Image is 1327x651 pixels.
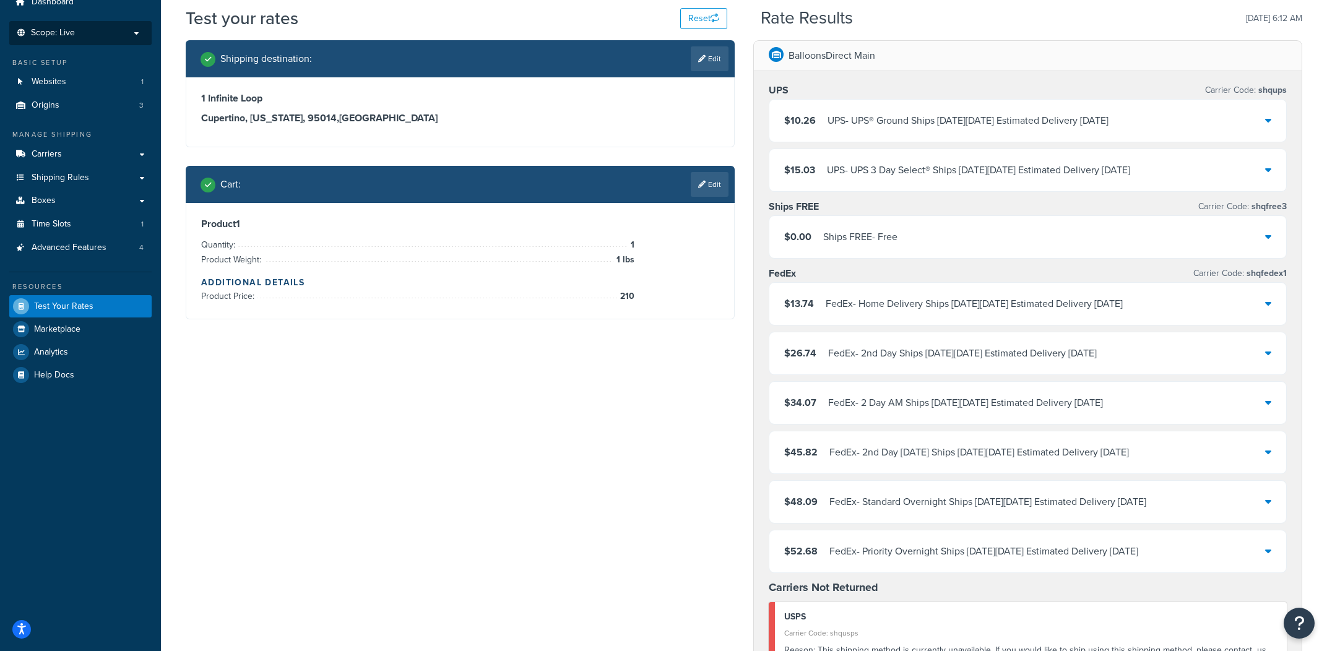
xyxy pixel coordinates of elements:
[628,238,634,252] span: 1
[1198,198,1287,215] p: Carrier Code:
[201,92,719,105] h3: 1 Infinite Loop
[139,100,144,111] span: 3
[141,77,144,87] span: 1
[201,276,719,289] h4: Additional Details
[9,129,152,140] div: Manage Shipping
[9,213,152,236] li: Time Slots
[9,94,152,117] li: Origins
[617,289,634,304] span: 210
[826,295,1123,313] div: FedEx - Home Delivery Ships [DATE][DATE] Estimated Delivery [DATE]
[1193,265,1287,282] p: Carrier Code:
[32,219,71,230] span: Time Slots
[1246,10,1302,27] p: [DATE] 6:12 AM
[9,58,152,68] div: Basic Setup
[32,196,56,206] span: Boxes
[784,608,1277,626] div: USPS
[201,253,264,266] span: Product Weight:
[34,370,74,381] span: Help Docs
[828,345,1097,362] div: FedEx - 2nd Day Ships [DATE][DATE] Estimated Delivery [DATE]
[9,189,152,212] a: Boxes
[9,295,152,317] a: Test Your Rates
[201,112,719,124] h3: Cupertino, [US_STATE], 95014 , [GEOGRAPHIC_DATA]
[784,296,814,311] span: $13.74
[9,364,152,386] a: Help Docs
[34,301,93,312] span: Test Your Rates
[828,394,1103,412] div: FedEx - 2 Day AM Ships [DATE][DATE] Estimated Delivery [DATE]
[139,243,144,253] span: 4
[691,172,728,197] a: Edit
[784,230,811,244] span: $0.00
[9,282,152,292] div: Resources
[784,544,818,558] span: $52.68
[32,100,59,111] span: Origins
[769,579,878,595] strong: Carriers Not Returned
[1244,267,1287,280] span: shqfedex1
[9,71,152,93] li: Websites
[784,163,815,177] span: $15.03
[769,200,819,213] h3: Ships FREE
[613,252,634,267] span: 1 lbs
[761,9,853,28] h2: Rate Results
[691,46,728,71] a: Edit
[1284,608,1315,639] button: Open Resource Center
[1205,82,1287,99] p: Carrier Code:
[31,28,75,38] span: Scope: Live
[9,318,152,340] a: Marketplace
[32,173,89,183] span: Shipping Rules
[680,8,727,29] button: Reset
[9,213,152,236] a: Time Slots1
[9,341,152,363] a: Analytics
[9,236,152,259] a: Advanced Features4
[201,238,238,251] span: Quantity:
[1256,84,1287,97] span: shqups
[789,47,875,64] p: BalloonsDirect Main
[9,143,152,166] a: Carriers
[9,71,152,93] a: Websites1
[32,77,66,87] span: Websites
[784,346,816,360] span: $26.74
[201,218,719,230] h3: Product 1
[186,6,298,30] h1: Test your rates
[827,162,1130,179] div: UPS - UPS 3 Day Select® Ships [DATE][DATE] Estimated Delivery [DATE]
[9,94,152,117] a: Origins3
[784,624,1277,642] div: Carrier Code: shqusps
[823,228,897,246] div: Ships FREE - Free
[784,445,818,459] span: $45.82
[769,267,796,280] h3: FedEx
[1249,200,1287,213] span: shqfree3
[829,444,1129,461] div: FedEx - 2nd Day [DATE] Ships [DATE][DATE] Estimated Delivery [DATE]
[784,494,818,509] span: $48.09
[34,347,68,358] span: Analytics
[9,166,152,189] a: Shipping Rules
[34,324,80,335] span: Marketplace
[9,236,152,259] li: Advanced Features
[201,290,257,303] span: Product Price:
[784,395,816,410] span: $34.07
[829,543,1138,560] div: FedEx - Priority Overnight Ships [DATE][DATE] Estimated Delivery [DATE]
[769,84,789,97] h3: UPS
[32,149,62,160] span: Carriers
[220,179,241,190] h2: Cart :
[141,219,144,230] span: 1
[784,113,816,127] span: $10.26
[829,493,1146,511] div: FedEx - Standard Overnight Ships [DATE][DATE] Estimated Delivery [DATE]
[220,53,312,64] h2: Shipping destination :
[32,243,106,253] span: Advanced Features
[828,112,1109,129] div: UPS - UPS® Ground Ships [DATE][DATE] Estimated Delivery [DATE]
